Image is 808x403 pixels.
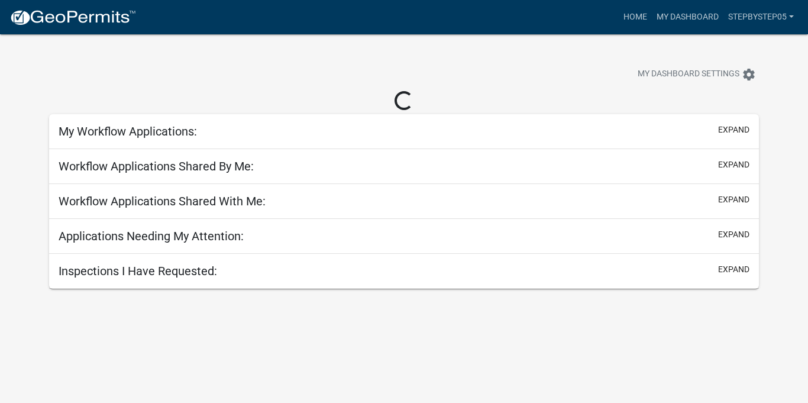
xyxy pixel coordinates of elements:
button: expand [718,124,749,136]
button: expand [718,263,749,276]
h5: Applications Needing My Attention: [59,229,244,243]
h5: Inspections I Have Requested: [59,264,217,278]
button: expand [718,159,749,171]
a: stepbystep05 [723,6,799,28]
h5: My Workflow Applications: [59,124,197,138]
a: Home [619,6,652,28]
span: My Dashboard Settings [638,67,739,82]
i: settings [742,67,756,82]
button: My Dashboard Settingssettings [628,63,765,86]
a: My Dashboard [652,6,723,28]
h5: Workflow Applications Shared By Me: [59,159,254,173]
button: expand [718,228,749,241]
button: expand [718,194,749,206]
h5: Workflow Applications Shared With Me: [59,194,266,208]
